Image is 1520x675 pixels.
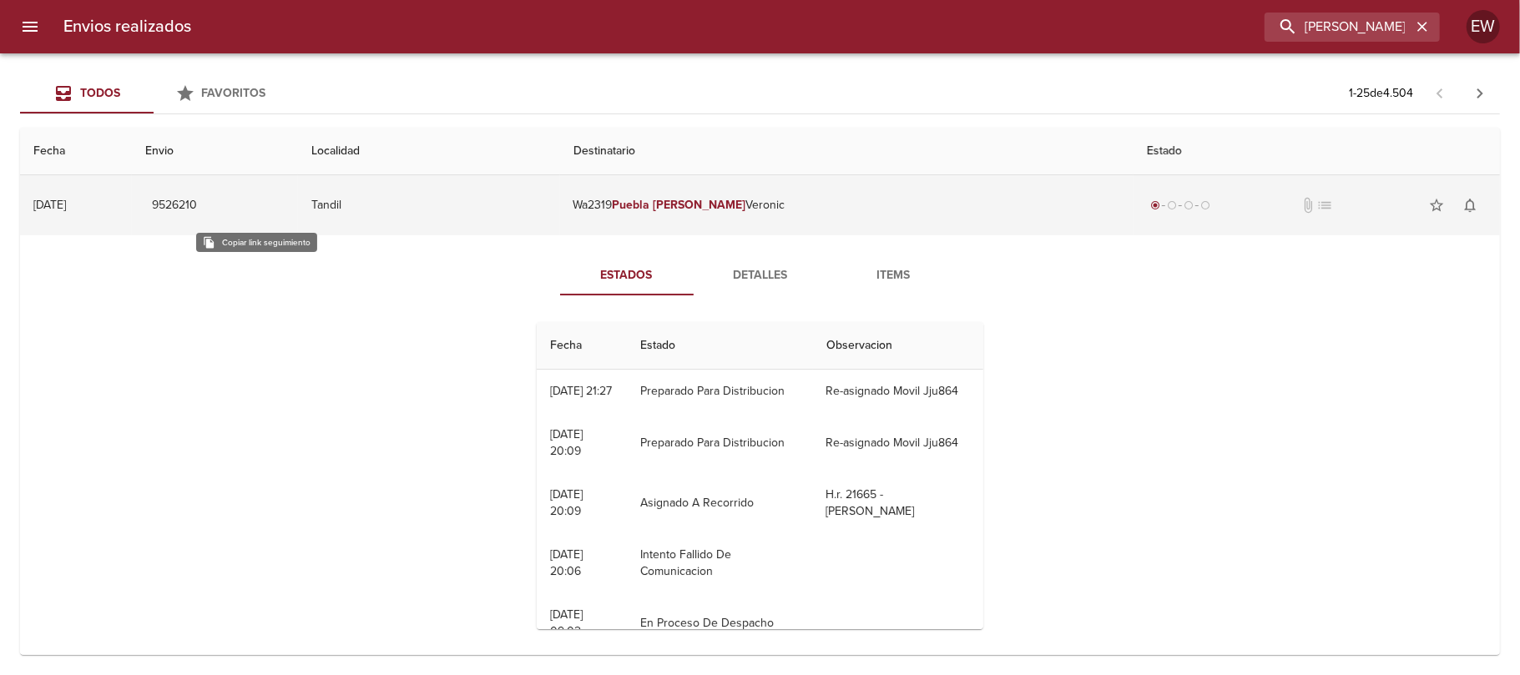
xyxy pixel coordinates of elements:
em: Puebla [613,198,650,212]
div: Tabs detalle de guia [560,255,961,295]
span: radio_button_checked [1150,200,1160,210]
input: buscar [1265,13,1411,42]
p: 1 - 25 de 4.504 [1349,85,1413,102]
div: [DATE] 20:09 [550,427,583,458]
button: menu [10,7,50,47]
span: radio_button_unchecked [1200,200,1210,210]
span: No tiene documentos adjuntos [1300,197,1317,214]
div: [DATE] 21:27 [550,384,612,398]
span: Favoritos [202,86,266,100]
td: H.r. 21665 - [PERSON_NAME] [813,473,983,533]
td: Preparado Para Distribucion [627,413,812,473]
h6: Envios realizados [63,13,191,40]
th: Observacion [813,322,983,370]
td: Preparado Para Distribucion [627,370,812,413]
button: 9526210 [145,190,204,221]
th: Localidad [298,128,560,175]
span: star_border [1428,197,1445,214]
div: Abrir información de usuario [1467,10,1500,43]
span: 9526210 [152,195,197,216]
div: [DATE] 09:02 [550,607,583,638]
td: Tandil [298,175,560,235]
th: Fecha [537,322,627,370]
div: EW [1467,10,1500,43]
div: Generado [1147,197,1214,214]
button: Agregar a favoritos [1420,189,1453,222]
span: Pagina siguiente [1460,73,1500,113]
td: Intento Fallido De Comunicacion [627,533,812,593]
span: notifications_none [1462,197,1478,214]
span: Pagina anterior [1420,84,1460,101]
span: radio_button_unchecked [1184,200,1194,210]
span: radio_button_unchecked [1167,200,1177,210]
td: Re-asignado Movil Jju864 [813,370,983,413]
span: Estados [570,265,684,286]
td: Asignado A Recorrido [627,473,812,533]
th: Fecha [20,128,132,175]
th: Estado [627,322,812,370]
span: Detalles [704,265,817,286]
div: [DATE] 20:06 [550,547,583,578]
td: Wa2319 Veronic [560,175,1134,235]
span: Todos [80,86,120,100]
em: [PERSON_NAME] [654,198,746,212]
button: Activar notificaciones [1453,189,1487,222]
td: En Proceso De Despacho [627,593,812,653]
td: Re-asignado Movil Jju864 [813,413,983,473]
div: [DATE] 20:09 [550,487,583,518]
span: No tiene pedido asociado [1317,197,1334,214]
th: Estado [1134,128,1500,175]
span: Items [837,265,951,286]
div: [DATE] [33,198,66,212]
th: Destinatario [560,128,1134,175]
div: Tabs Envios [20,73,287,113]
th: Envio [132,128,298,175]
